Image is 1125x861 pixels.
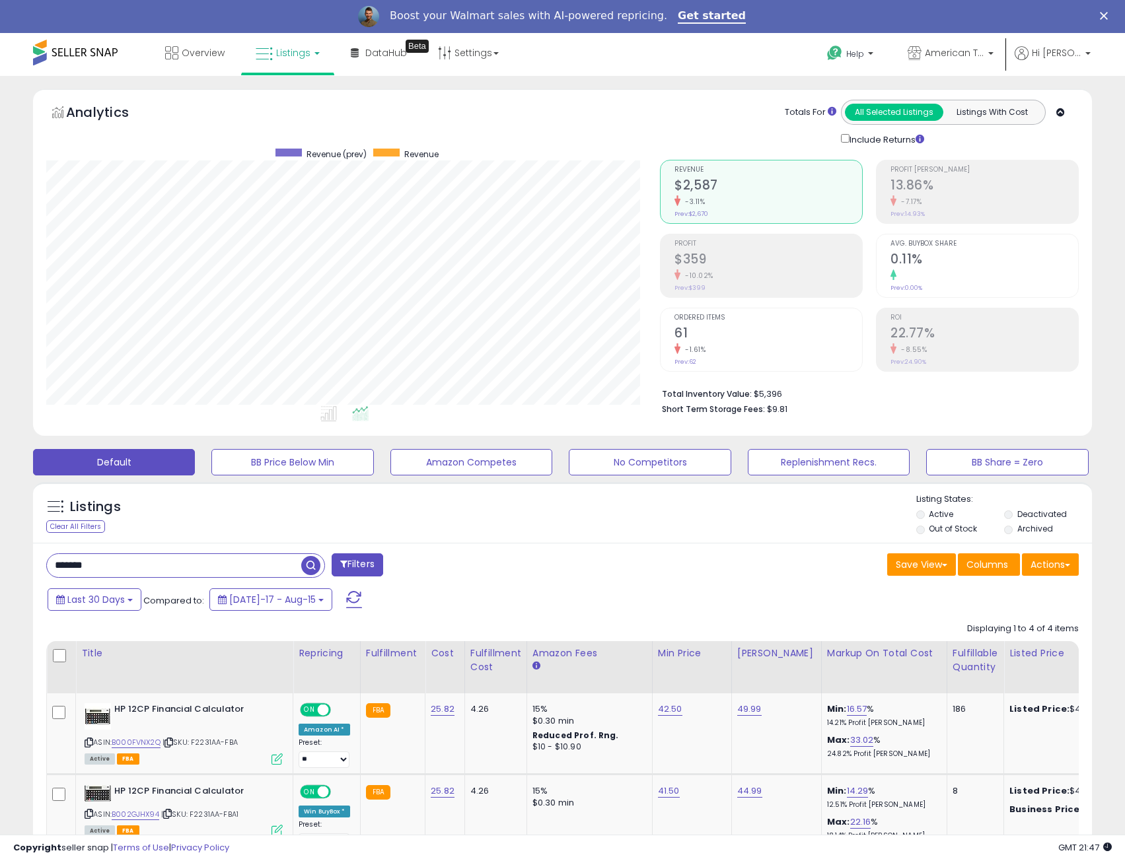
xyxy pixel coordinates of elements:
[953,646,998,674] div: Fulfillable Quantity
[307,149,367,160] span: Revenue (prev)
[674,314,862,322] span: Ordered Items
[171,841,229,854] a: Privacy Policy
[925,46,984,59] span: American Telecom Headquarters
[113,841,169,854] a: Terms of Use
[929,523,977,534] label: Out of Stock
[85,785,283,835] div: ASIN:
[847,703,867,716] a: 16.57
[299,806,350,817] div: Win BuyBox *
[890,166,1078,174] span: Profit [PERSON_NAME]
[209,588,332,611] button: [DATE]-17 - Aug-15
[246,33,330,73] a: Listings
[785,106,836,119] div: Totals For
[532,660,540,672] small: Amazon Fees.
[332,553,383,576] button: Filters
[358,6,379,27] img: Profile image for Adrian
[470,703,517,715] div: 4.26
[674,326,862,343] h2: 61
[890,284,922,292] small: Prev: 0.00%
[366,785,390,800] small: FBA
[1009,703,1119,715] div: $42.50
[1058,841,1112,854] span: 2025-09-15 21:47 GMT
[1009,703,1070,715] b: Listed Price:
[532,646,647,660] div: Amazon Fees
[329,705,350,716] span: OFF
[821,641,947,693] th: The percentage added to the cost of goods (COGS) that forms the calculator for Min & Max prices.
[674,284,706,292] small: Prev: $399
[943,104,1041,121] button: Listings With Cost
[680,197,705,207] small: -3.11%
[114,703,275,719] b: HP 12CP Financial Calculator
[680,271,713,281] small: -10.02%
[390,9,667,22] div: Boost your Walmart sales with AI-powered repricing.
[926,449,1088,475] button: BB Share = Zero
[114,785,275,801] b: HP 12CP Financial Calculator
[845,104,943,121] button: All Selected Listings
[299,724,350,736] div: Amazon AI *
[658,784,680,798] a: 41.50
[112,809,159,820] a: B002GJHX94
[662,388,752,399] b: Total Inventory Value:
[470,785,517,797] div: 4.26
[737,646,816,660] div: [PERSON_NAME]
[1017,508,1067,520] label: Deactivated
[13,842,229,854] div: seller snap | |
[112,737,161,748] a: B000FVNX2Q
[737,703,762,716] a: 49.99
[662,385,1069,401] li: $5,396
[299,646,355,660] div: Repricing
[958,553,1020,576] button: Columns
[301,705,318,716] span: ON
[532,703,642,715] div: 15%
[674,240,862,248] span: Profit
[161,809,238,819] span: | SKU: F2231AA-FBA1
[1032,46,1081,59] span: Hi [PERSON_NAME]
[366,646,419,660] div: Fulfillment
[532,715,642,727] div: $0.30 min
[85,753,115,765] span: All listings currently available for purchase on Amazon
[827,816,937,841] div: %
[890,178,1078,195] h2: 13.86%
[341,33,417,73] a: DataHub
[658,703,682,716] a: 42.50
[748,449,910,475] button: Replenishment Recs.
[827,703,937,728] div: %
[1009,803,1082,815] b: Business Price:
[827,749,937,759] p: 24.82% Profit [PERSON_NAME]
[366,703,390,718] small: FBA
[846,48,864,59] span: Help
[299,738,350,768] div: Preset:
[404,149,439,160] span: Revenue
[163,737,238,747] span: | SKU: F2231AA-FBA
[890,314,1078,322] span: ROI
[953,785,994,797] div: 8
[817,35,887,76] a: Help
[365,46,407,59] span: DataHub
[674,358,696,366] small: Prev: 62
[850,734,874,747] a: 33.02
[1017,523,1053,534] label: Archived
[229,593,316,606] span: [DATE]-17 - Aug-15
[827,784,847,797] b: Min:
[827,831,937,841] p: 18.14% Profit [PERSON_NAME]
[827,646,941,660] div: Markup on Total Cost
[826,45,843,61] i: Get Help
[916,493,1092,506] p: Listing States:
[66,103,155,125] h5: Analytics
[48,588,141,611] button: Last 30 Days
[301,786,318,797] span: ON
[827,815,850,828] b: Max:
[827,734,850,746] b: Max:
[117,753,139,765] span: FBA
[85,825,115,837] span: All listings currently available for purchase on Amazon
[1009,646,1124,660] div: Listed Price
[33,449,195,475] button: Default
[827,734,937,759] div: %
[532,741,642,753] div: $10 - $10.90
[831,131,940,147] div: Include Returns
[966,558,1008,571] span: Columns
[81,646,287,660] div: Title
[67,593,125,606] span: Last 30 Days
[117,825,139,837] span: FBA
[390,449,552,475] button: Amazon Competes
